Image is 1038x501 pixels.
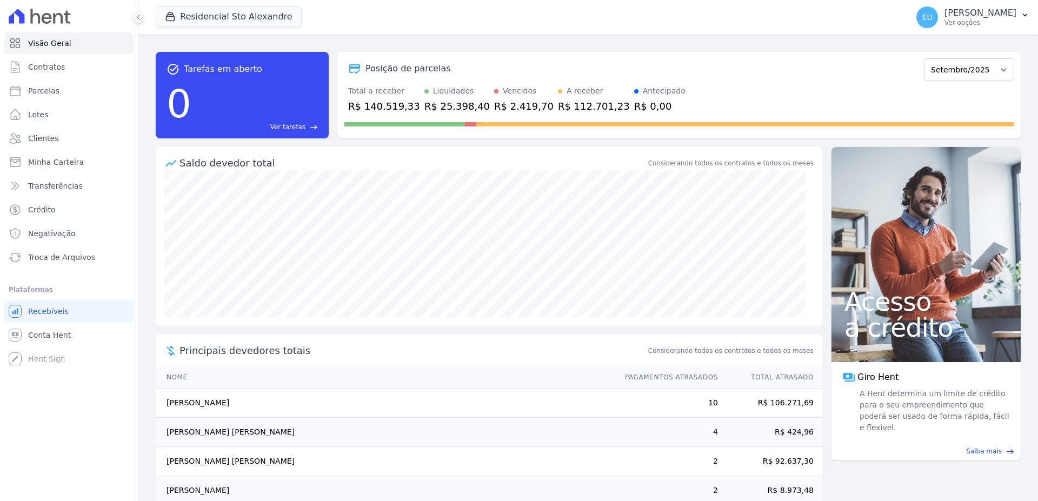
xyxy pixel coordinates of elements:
[156,418,615,447] td: [PERSON_NAME] [PERSON_NAME]
[944,18,1016,27] p: Ver opções
[433,85,474,97] div: Liquidados
[718,447,822,476] td: R$ 92.637,30
[196,122,318,132] a: Ver tarefas east
[615,389,718,418] td: 10
[494,99,554,113] div: R$ 2.419,70
[615,366,718,389] th: Pagamentos Atrasados
[156,447,615,476] td: [PERSON_NAME] [PERSON_NAME]
[28,109,49,120] span: Lotes
[28,85,59,96] span: Parcelas
[424,99,490,113] div: R$ 25.398,40
[28,38,71,49] span: Visão Geral
[167,63,179,76] span: task_alt
[844,315,1008,340] span: a crédito
[718,389,822,418] td: R$ 106.271,69
[4,128,134,149] a: Clientes
[348,85,420,97] div: Total a receber
[310,123,318,131] span: east
[648,346,814,356] span: Considerando todos os contratos e todos os meses
[28,133,58,144] span: Clientes
[1006,447,1014,456] span: east
[179,156,646,170] div: Saldo devedor total
[634,99,686,113] div: R$ 0,00
[270,122,305,132] span: Ver tarefas
[156,6,302,27] button: Residencial Sto Alexandre
[4,175,134,197] a: Transferências
[643,85,686,97] div: Antecipado
[558,99,630,113] div: R$ 112.701,23
[167,76,191,132] div: 0
[503,85,536,97] div: Vencidos
[844,289,1008,315] span: Acesso
[908,2,1038,32] button: EU [PERSON_NAME] Ver opções
[4,246,134,268] a: Troca de Arquivos
[4,56,134,78] a: Contratos
[28,204,56,215] span: Crédito
[28,62,65,72] span: Contratos
[857,388,1010,433] span: A Hent determina um limite de crédito para o seu empreendimento que poderá ser usado de forma ráp...
[567,85,603,97] div: A receber
[156,389,615,418] td: [PERSON_NAME]
[922,14,933,21] span: EU
[28,306,69,317] span: Recebíveis
[28,252,95,263] span: Troca de Arquivos
[857,371,899,384] span: Giro Hent
[718,418,822,447] td: R$ 424,96
[179,343,646,358] span: Principais devedores totais
[648,158,814,168] div: Considerando todos os contratos e todos os meses
[615,418,718,447] td: 4
[615,447,718,476] td: 2
[4,104,134,125] a: Lotes
[28,157,84,168] span: Minha Carteira
[4,199,134,221] a: Crédito
[184,63,262,76] span: Tarefas em aberto
[28,181,83,191] span: Transferências
[28,330,71,340] span: Conta Hent
[365,62,451,75] div: Posição de parcelas
[838,446,1014,456] a: Saiba mais east
[4,223,134,244] a: Negativação
[4,324,134,346] a: Conta Hent
[28,228,76,239] span: Negativação
[944,8,1016,18] p: [PERSON_NAME]
[4,32,134,54] a: Visão Geral
[156,366,615,389] th: Nome
[348,99,420,113] div: R$ 140.519,33
[4,151,134,173] a: Minha Carteira
[4,80,134,102] a: Parcelas
[718,366,822,389] th: Total Atrasado
[966,446,1002,456] span: Saiba mais
[9,283,129,296] div: Plataformas
[4,300,134,322] a: Recebíveis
